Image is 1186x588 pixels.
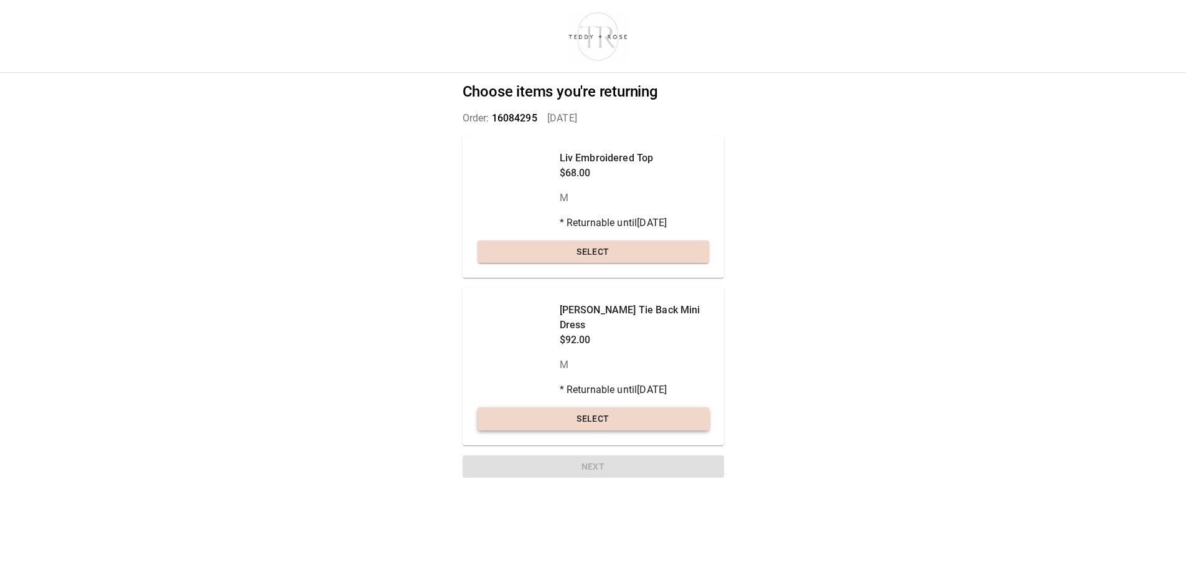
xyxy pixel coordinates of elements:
p: $68.00 [560,166,667,181]
p: $92.00 [560,333,709,348]
p: * Returnable until [DATE] [560,382,709,397]
p: Liv Embroidered Top [560,151,667,166]
p: Order: [DATE] [463,111,724,126]
button: Select [478,240,709,263]
p: M [560,191,667,206]
p: * Returnable until [DATE] [560,216,667,230]
span: 16084295 [492,112,537,124]
p: [PERSON_NAME] Tie Back Mini Dress [560,303,709,333]
h2: Choose items you're returning [463,83,724,101]
img: shop-teddyrose.myshopify.com-d93983e8-e25b-478f-b32e-9430bef33fdd [563,9,633,63]
button: Select [478,407,709,430]
p: M [560,358,709,372]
